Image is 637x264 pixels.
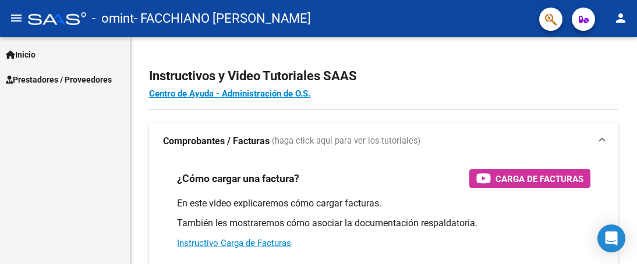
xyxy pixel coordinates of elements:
a: Instructivo Carga de Facturas [177,238,291,248]
span: Prestadores / Proveedores [6,73,112,86]
strong: Comprobantes / Facturas [163,135,270,148]
button: Carga de Facturas [469,169,590,188]
span: - omint [92,6,134,31]
span: Carga de Facturas [496,172,583,186]
span: (haga click aquí para ver los tutoriales) [272,135,420,148]
mat-expansion-panel-header: Comprobantes / Facturas (haga click aquí para ver los tutoriales) [149,123,618,160]
div: Open Intercom Messenger [597,224,625,252]
p: También les mostraremos cómo asociar la documentación respaldatoria. [177,217,590,230]
h2: Instructivos y Video Tutoriales SAAS [149,65,618,87]
span: Inicio [6,48,36,61]
span: - FACCHIANO [PERSON_NAME] [134,6,311,31]
mat-icon: menu [9,11,23,25]
a: Centro de Ayuda - Administración de O.S. [149,88,310,99]
mat-icon: person [614,11,628,25]
p: En este video explicaremos cómo cargar facturas. [177,197,590,210]
h3: ¿Cómo cargar una factura? [177,170,299,187]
